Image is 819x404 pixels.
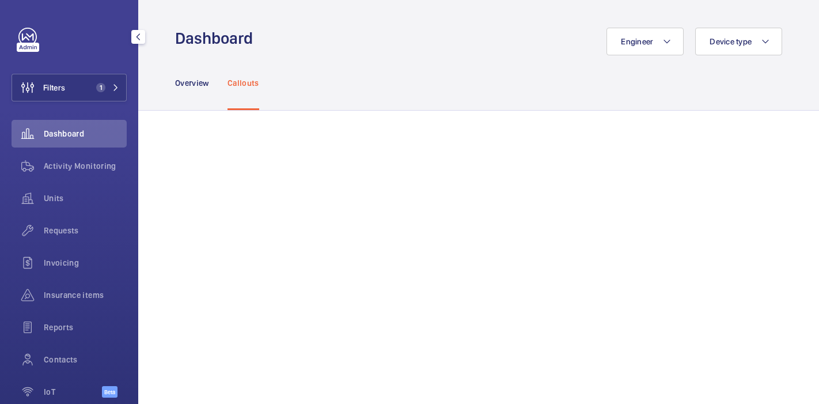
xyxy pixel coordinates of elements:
span: Invoicing [44,257,127,269]
span: Beta [102,386,117,398]
span: IoT [44,386,102,398]
span: Engineer [621,37,653,46]
button: Device type [695,28,782,55]
span: Units [44,192,127,204]
p: Callouts [227,77,259,89]
button: Engineer [606,28,684,55]
span: Activity Monitoring [44,160,127,172]
span: Filters [43,82,65,93]
p: Overview [175,77,209,89]
span: Reports [44,322,127,333]
span: 1 [96,83,105,92]
span: Contacts [44,354,127,365]
span: Insurance items [44,289,127,301]
h1: Dashboard [175,28,260,49]
button: Filters1 [12,74,127,101]
span: Requests [44,225,127,236]
span: Device type [710,37,752,46]
span: Dashboard [44,128,127,139]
